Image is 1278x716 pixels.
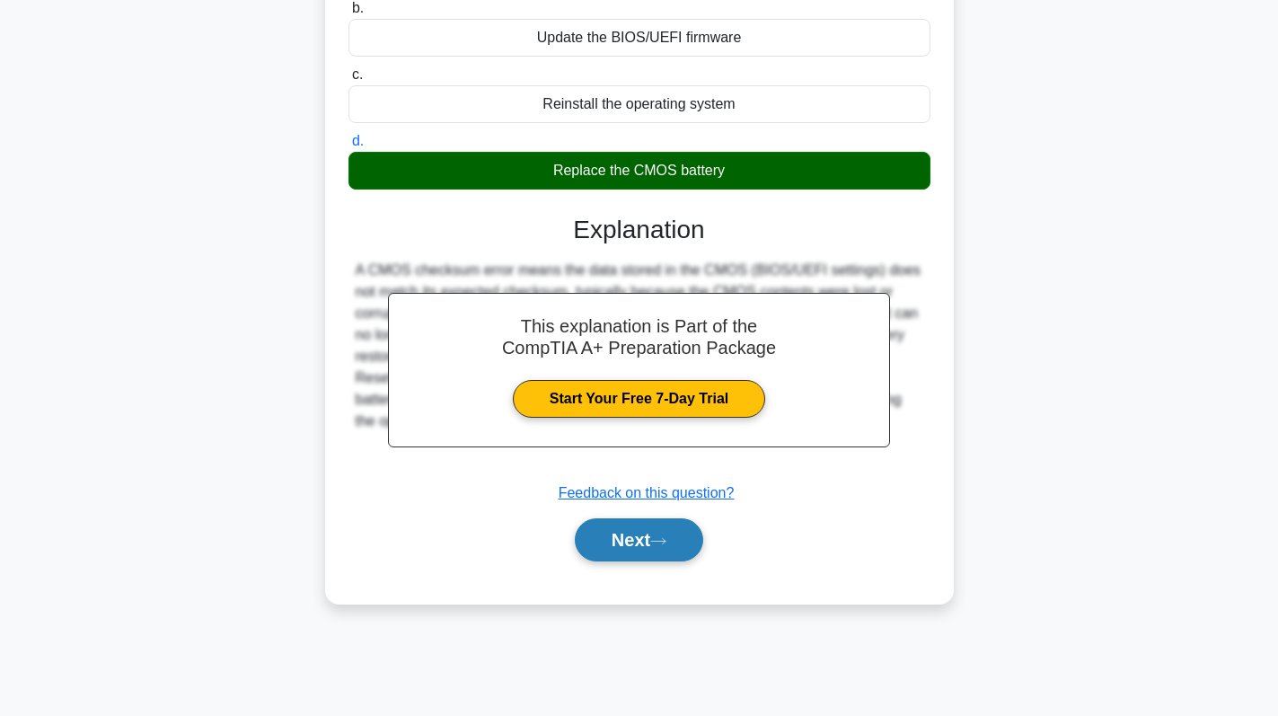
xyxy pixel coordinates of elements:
[356,260,923,432] div: A CMOS checksum error means the data stored in the CMOS (BIOS/UEFI settings) does not match its e...
[559,485,735,500] a: Feedback on this question?
[359,215,920,245] h3: Explanation
[348,152,930,190] div: Replace the CMOS battery
[348,19,930,57] div: Update the BIOS/UEFI firmware
[575,518,703,561] button: Next
[513,380,765,418] a: Start Your Free 7-Day Trial
[352,66,363,82] span: c.
[352,133,364,148] span: d.
[348,85,930,123] div: Reinstall the operating system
